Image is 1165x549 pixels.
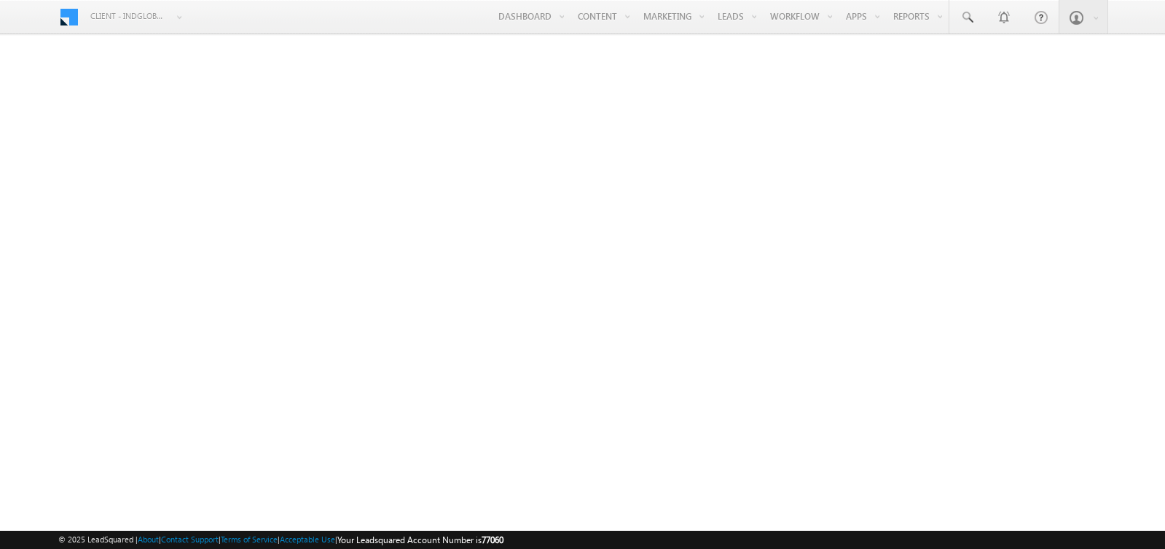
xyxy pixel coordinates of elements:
a: Terms of Service [221,534,278,544]
span: Your Leadsquared Account Number is [337,534,503,545]
span: 77060 [482,534,503,545]
span: © 2025 LeadSquared | | | | | [58,533,503,547]
span: Client - indglobal1 (77060) [90,9,167,23]
a: Acceptable Use [280,534,335,544]
a: Contact Support [161,534,219,544]
a: About [138,534,159,544]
